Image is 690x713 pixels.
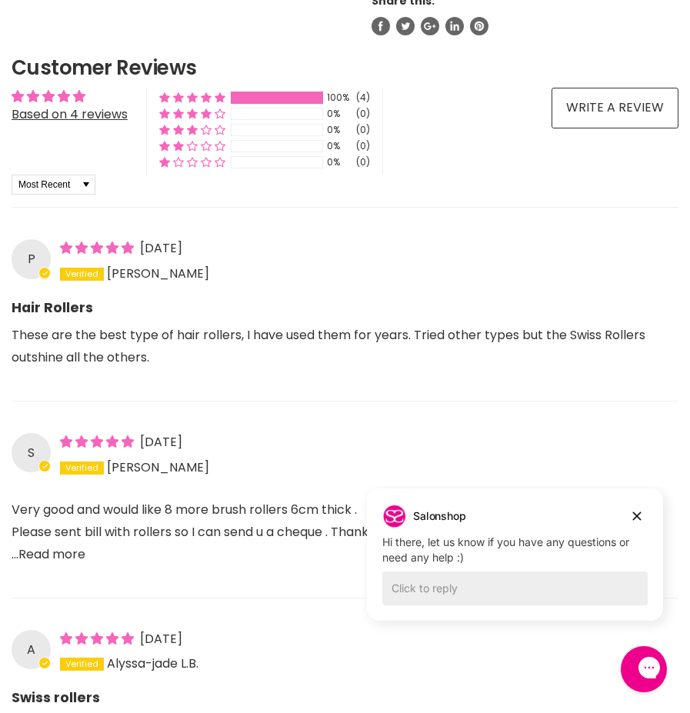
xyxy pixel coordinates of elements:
[12,105,128,123] a: Based on 4 reviews
[60,239,137,257] span: 5 star review
[12,433,51,472] div: S
[159,92,225,105] div: 100% (4) reviews with 5 star rating
[12,88,128,105] div: Average rating is 5.00 stars
[60,433,137,451] span: 5 star review
[60,630,137,648] span: 5 star review
[327,92,352,105] div: 100%
[18,545,85,563] a: Read more
[140,239,182,257] span: [DATE]
[12,677,678,708] b: Swiss rollers
[356,92,370,105] div: (4)
[552,88,678,128] a: Write a review
[12,630,51,669] div: A
[613,641,675,698] iframe: Gorgias live chat messenger
[140,433,182,451] span: [DATE]
[107,265,209,282] span: [PERSON_NAME]
[140,630,182,648] span: [DATE]
[355,486,675,644] iframe: Gorgias live chat campaigns
[12,54,678,82] h2: Customer Reviews
[12,175,95,195] select: Sort dropdown
[12,499,678,585] p: Very good and would like 8 more brush rollers 6cm thick . Please sent bill with rollers so I can ...
[12,287,678,318] b: Hair Rollers
[12,325,678,388] p: These are the best type of hair rollers, I have used them for years. Tried other types but the Sw...
[107,458,209,476] span: [PERSON_NAME]
[12,239,51,278] div: P
[107,655,198,673] span: Alyssa-jade L.B.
